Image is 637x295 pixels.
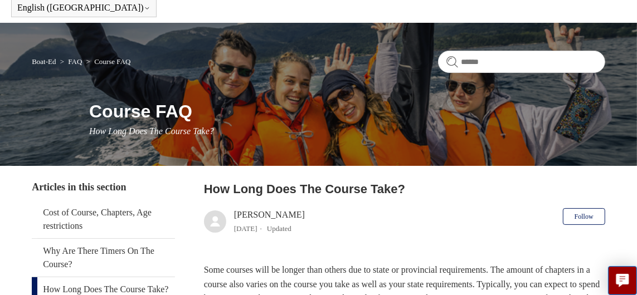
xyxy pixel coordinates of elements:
button: Follow Article [563,208,605,225]
a: Course FAQ [94,57,130,66]
time: 03/21/2024, 11:28 [234,224,257,233]
a: Boat-Ed [32,57,56,66]
button: English ([GEOGRAPHIC_DATA]) [17,3,150,13]
a: Why Are There Timers On The Course? [32,239,175,277]
h1: Course FAQ [89,98,605,125]
li: Boat-Ed [32,57,58,66]
h2: How Long Does The Course Take? [204,180,605,198]
li: Updated [267,224,291,233]
span: How Long Does The Course Take? [89,126,214,136]
div: [PERSON_NAME] [234,208,305,235]
input: Search [438,51,605,73]
a: FAQ [68,57,82,66]
span: Articles in this section [32,181,126,193]
button: Live chat [608,266,637,295]
li: FAQ [58,57,84,66]
a: Cost of Course, Chapters, Age restrictions [32,200,175,238]
li: Course FAQ [84,57,131,66]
